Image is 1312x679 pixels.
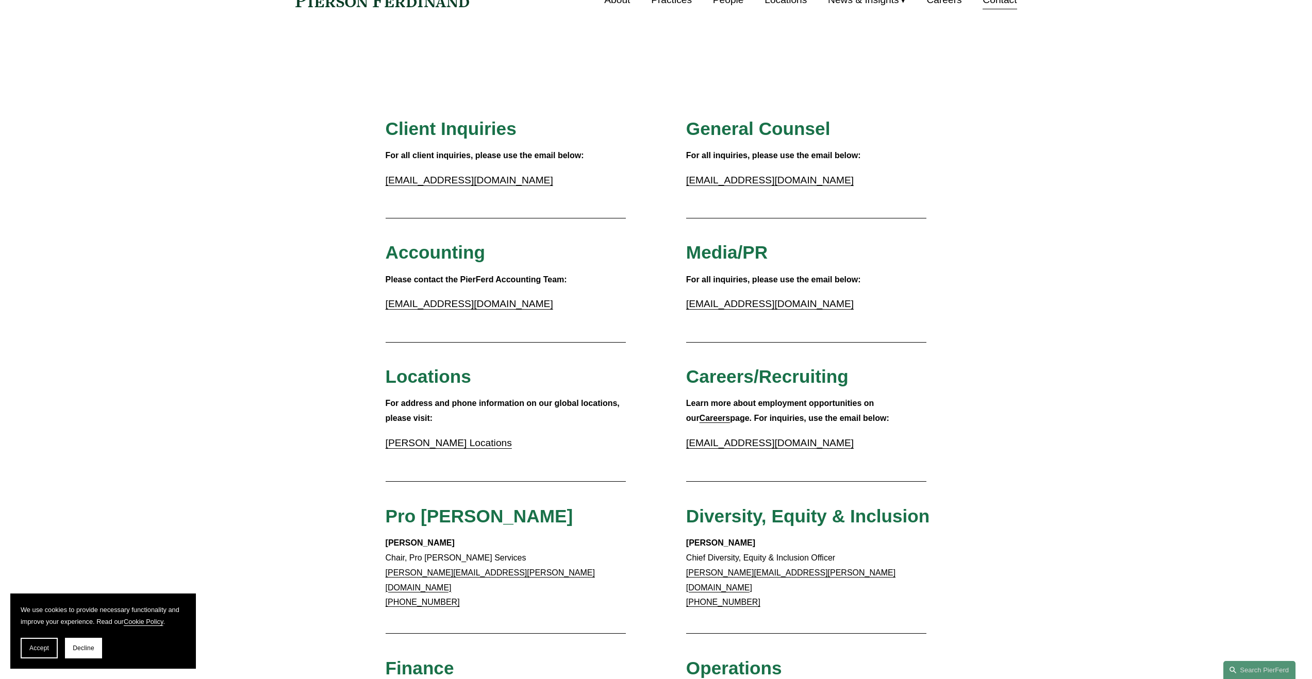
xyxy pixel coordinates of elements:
[686,151,861,160] strong: For all inquiries, please use the email below:
[386,118,517,139] span: Client Inquiries
[386,242,486,262] span: Accounting
[73,644,94,652] span: Decline
[65,638,102,658] button: Decline
[686,175,854,185] a: [EMAIL_ADDRESS][DOMAIN_NAME]
[686,598,760,606] a: [PHONE_NUMBER]
[386,437,512,448] a: [PERSON_NAME] Locations
[386,568,595,592] a: [PERSON_NAME][EMAIL_ADDRESS][PERSON_NAME][DOMAIN_NAME]
[1223,661,1296,679] a: Search this site
[700,414,730,422] a: Careers
[686,437,854,448] a: [EMAIL_ADDRESS][DOMAIN_NAME]
[686,298,854,309] a: [EMAIL_ADDRESS][DOMAIN_NAME]
[686,366,849,386] span: Careers/Recruiting
[686,506,930,526] span: Diversity, Equity & Inclusion
[21,604,186,627] p: We use cookies to provide necessary functionality and improve your experience. Read our .
[386,175,553,185] a: [EMAIL_ADDRESS][DOMAIN_NAME]
[386,506,573,526] span: Pro [PERSON_NAME]
[686,275,861,284] strong: For all inquiries, please use the email below:
[686,568,895,592] a: [PERSON_NAME][EMAIL_ADDRESS][PERSON_NAME][DOMAIN_NAME]
[686,538,755,547] strong: [PERSON_NAME]
[386,598,460,606] a: [PHONE_NUMBER]
[686,399,876,422] strong: Learn more about employment opportunities on our
[124,618,163,625] a: Cookie Policy
[386,536,626,610] p: Chair, Pro [PERSON_NAME] Services
[686,118,831,139] span: General Counsel
[686,658,782,678] span: Operations
[686,536,927,610] p: Chief Diversity, Equity & Inclusion Officer
[386,658,454,678] span: Finance
[386,538,455,547] strong: [PERSON_NAME]
[21,638,58,658] button: Accept
[386,366,471,386] span: Locations
[29,644,49,652] span: Accept
[386,151,584,160] strong: For all client inquiries, please use the email below:
[10,593,196,669] section: Cookie banner
[386,298,553,309] a: [EMAIL_ADDRESS][DOMAIN_NAME]
[386,275,567,284] strong: Please contact the PierFerd Accounting Team:
[730,414,889,422] strong: page. For inquiries, use the email below:
[386,399,622,422] strong: For address and phone information on our global locations, please visit:
[686,242,768,262] span: Media/PR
